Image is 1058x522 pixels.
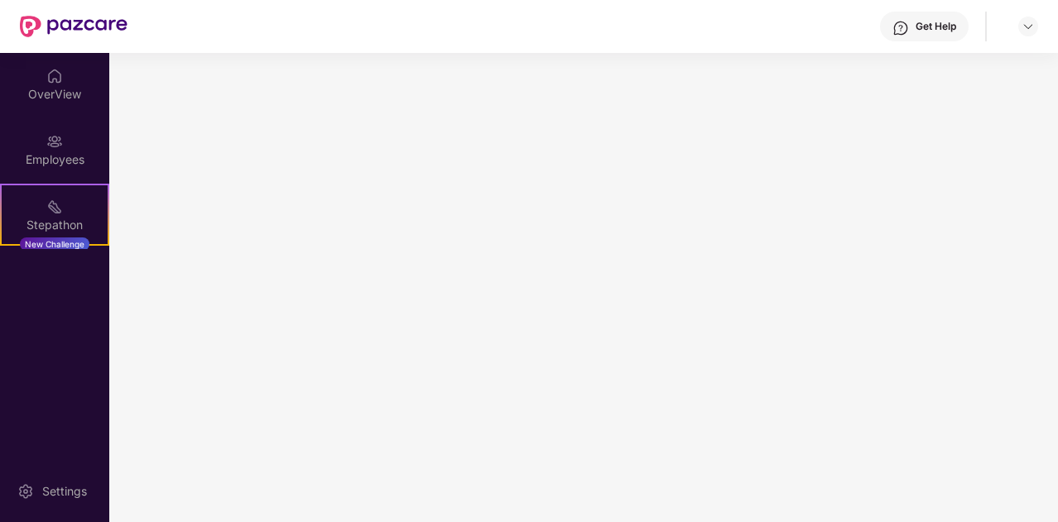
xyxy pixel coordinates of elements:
[46,199,63,215] img: svg+xml;base64,PHN2ZyB4bWxucz0iaHR0cDovL3d3dy53My5vcmcvMjAwMC9zdmciIHdpZHRoPSIyMSIgaGVpZ2h0PSIyMC...
[46,133,63,150] img: svg+xml;base64,PHN2ZyBpZD0iRW1wbG95ZWVzIiB4bWxucz0iaHR0cDovL3d3dy53My5vcmcvMjAwMC9zdmciIHdpZHRoPS...
[20,16,127,37] img: New Pazcare Logo
[37,483,92,500] div: Settings
[892,20,909,36] img: svg+xml;base64,PHN2ZyBpZD0iSGVscC0zMngzMiIgeG1sbnM9Imh0dHA6Ly93d3cudzMub3JnLzIwMDAvc3ZnIiB3aWR0aD...
[17,483,34,500] img: svg+xml;base64,PHN2ZyBpZD0iU2V0dGluZy0yMHgyMCIgeG1sbnM9Imh0dHA6Ly93d3cudzMub3JnLzIwMDAvc3ZnIiB3aW...
[46,68,63,84] img: svg+xml;base64,PHN2ZyBpZD0iSG9tZSIgeG1sbnM9Imh0dHA6Ly93d3cudzMub3JnLzIwMDAvc3ZnIiB3aWR0aD0iMjAiIG...
[1022,20,1035,33] img: svg+xml;base64,PHN2ZyBpZD0iRHJvcGRvd24tMzJ4MzIiIHhtbG5zPSJodHRwOi8vd3d3LnczLm9yZy8yMDAwL3N2ZyIgd2...
[2,217,108,233] div: Stepathon
[20,237,89,251] div: New Challenge
[916,20,956,33] div: Get Help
